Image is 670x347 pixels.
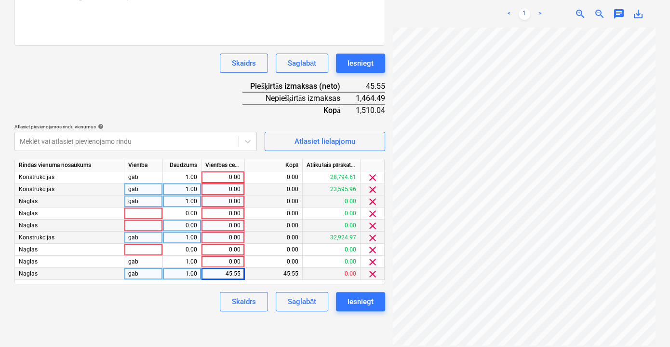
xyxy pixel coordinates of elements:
div: 0.00 [245,232,303,244]
div: 0.00 [205,256,241,268]
div: 45.55 [205,268,241,280]
div: Skaidrs [232,57,256,69]
div: gab [124,256,163,268]
div: 0.00 [245,195,303,208]
div: gab [124,232,163,244]
span: zoom_in [575,8,586,20]
span: Naglas [19,210,38,217]
div: Rindas vienuma nosaukums [15,159,124,171]
div: 32,924.97 [303,232,361,244]
span: clear [367,184,378,195]
div: 1.00 [167,183,197,195]
span: Naglas [19,270,38,277]
div: 28,794.61 [303,171,361,183]
div: Saglabāt [288,57,316,69]
span: clear [367,196,378,208]
span: clear [367,244,378,256]
span: Naglas [19,222,38,229]
button: Atlasiet lielapjomu [265,132,385,151]
div: 1.00 [167,256,197,268]
div: Atlikušais pārskatītais budžets [303,159,361,171]
div: Kopā [245,159,303,171]
div: 0.00 [245,208,303,220]
div: 0.00 [205,244,241,256]
div: gab [124,171,163,183]
div: gab [124,195,163,208]
div: 0.00 [205,183,241,195]
div: Atlasiet lielapjomu [295,135,355,148]
button: Skaidrs [220,292,268,311]
span: Naglas [19,258,38,265]
div: 1,510.04 [356,104,385,116]
button: Saglabāt [276,54,328,73]
span: Konstrukcijas [19,174,54,180]
div: 0.00 [245,171,303,183]
button: Skaidrs [220,54,268,73]
div: 0.00 [245,183,303,195]
div: Saglabāt [288,295,316,308]
div: 0.00 [303,220,361,232]
div: gab [124,268,163,280]
button: Iesniegt [336,54,385,73]
span: clear [367,172,378,183]
span: clear [367,220,378,232]
div: 0.00 [303,195,361,208]
div: 0.00 [303,208,361,220]
button: Iesniegt [336,292,385,311]
a: Page 1 is your current page [519,8,530,20]
span: help [96,124,104,129]
a: Next page [534,8,546,20]
div: Vienības cena [201,159,245,171]
div: 0.00 [245,256,303,268]
div: Atlasiet pievienojamos rindu vienumus [14,124,257,130]
span: Naglas [19,246,38,253]
div: 23,595.96 [303,183,361,195]
div: 0.00 [205,171,241,183]
div: 0.00 [167,220,197,232]
span: Konstrukcijas [19,186,54,193]
span: Konstrukcijas [19,234,54,241]
span: zoom_out [594,8,605,20]
div: 0.00 [303,256,361,268]
div: 1.00 [167,195,197,208]
div: Nepiešķirtās izmaksas [242,92,356,104]
div: Skaidrs [232,295,256,308]
div: 0.00 [167,208,197,220]
div: 1.00 [167,232,197,244]
div: 45.55 [245,268,303,280]
span: save_alt [632,8,644,20]
div: 0.00 [205,195,241,208]
div: 0.00 [167,244,197,256]
span: clear [367,208,378,220]
div: Iesniegt [348,57,374,69]
span: Naglas [19,198,38,205]
div: 1.00 [167,171,197,183]
div: 0.00 [245,244,303,256]
div: 0.00 [245,220,303,232]
span: clear [367,268,378,280]
div: Kopā [242,104,356,116]
div: 0.00 [205,208,241,220]
span: clear [367,256,378,268]
div: gab [124,183,163,195]
div: Daudzums [163,159,201,171]
div: 1.00 [167,268,197,280]
div: 0.00 [303,268,361,280]
button: Saglabāt [276,292,328,311]
span: clear [367,232,378,244]
div: Vienība [124,159,163,171]
a: Previous page [503,8,515,20]
div: 0.00 [205,232,241,244]
div: 1,464.49 [356,92,385,104]
span: chat [613,8,625,20]
div: Iesniegt [348,295,374,308]
div: 0.00 [205,220,241,232]
div: 45.55 [356,81,385,92]
div: Piešķirtās izmaksas (neto) [242,81,356,92]
div: 0.00 [303,244,361,256]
